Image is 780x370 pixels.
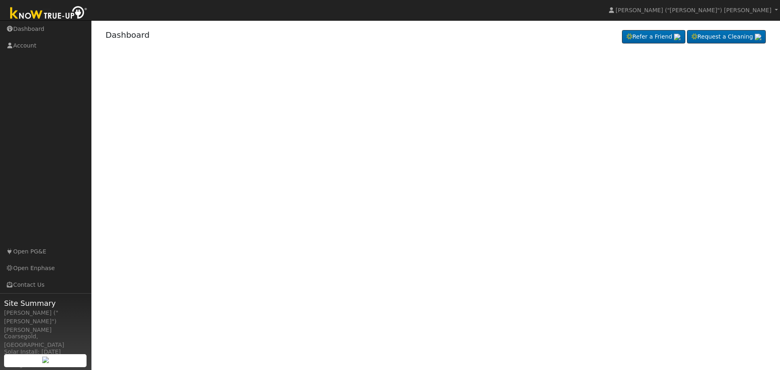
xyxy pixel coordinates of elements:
span: [PERSON_NAME] ("[PERSON_NAME]") [PERSON_NAME] [615,7,771,13]
img: Know True-Up [6,4,91,23]
img: retrieve [755,34,761,40]
span: Site Summary [4,298,87,309]
img: retrieve [42,357,49,363]
a: Request a Cleaning [687,30,766,44]
a: Dashboard [106,30,150,40]
div: Coarsegold, [GEOGRAPHIC_DATA] [4,332,87,349]
img: retrieve [674,34,680,40]
a: Refer a Friend [622,30,685,44]
div: [PERSON_NAME] ("[PERSON_NAME]") [PERSON_NAME] [4,309,87,334]
div: System Size: 16.40 kW [4,354,87,363]
div: Solar Install: [DATE] [4,348,87,356]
